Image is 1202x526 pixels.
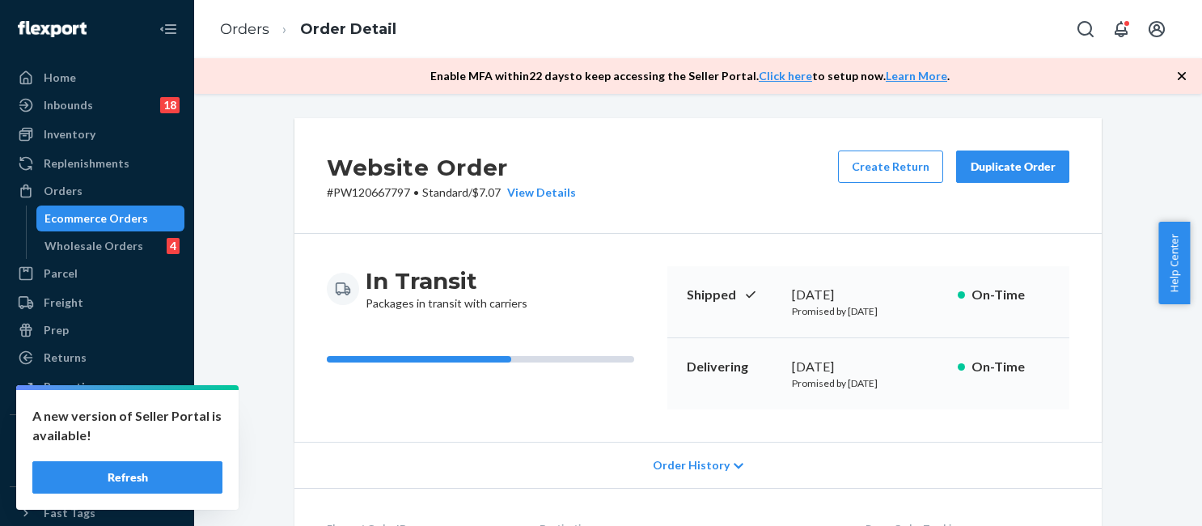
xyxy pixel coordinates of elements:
[167,238,180,254] div: 4
[366,266,527,312] div: Packages in transit with carriers
[971,358,1050,376] p: On-Time
[413,185,419,199] span: •
[10,65,184,91] a: Home
[430,68,950,84] p: Enable MFA within 22 days to keep accessing the Seller Portal. to setup now. .
[10,460,184,480] a: Add Integration
[501,185,576,201] button: View Details
[32,461,222,494] button: Refresh
[838,151,943,183] button: Create Return
[792,376,945,390] p: Promised by [DATE]
[1105,13,1137,45] button: Open notifications
[10,374,184,400] a: Reporting
[44,379,98,395] div: Reporting
[10,500,184,526] button: Fast Tags
[220,20,269,38] a: Orders
[886,69,947,83] a: Learn More
[300,20,396,38] a: Order Detail
[327,151,576,185] h2: Website Order
[1158,222,1190,304] button: Help Center
[152,13,184,45] button: Close Navigation
[759,69,812,83] a: Click here
[1069,13,1102,45] button: Open Search Box
[10,261,184,286] a: Parcel
[44,295,83,311] div: Freight
[10,345,184,371] a: Returns
[10,92,184,118] a: Inbounds18
[44,238,143,254] div: Wholesale Orders
[36,233,185,259] a: Wholesale Orders4
[10,178,184,204] a: Orders
[10,151,184,176] a: Replenishments
[10,290,184,316] a: Freight
[36,206,185,231] a: Ecommerce Orders
[327,185,576,201] p: # PW120667797 / $7.07
[687,358,779,376] p: Delivering
[653,457,730,473] span: Order History
[44,350,87,366] div: Returns
[44,505,95,521] div: Fast Tags
[956,151,1069,183] button: Duplicate Order
[44,70,76,86] div: Home
[44,210,148,227] div: Ecommerce Orders
[160,97,180,113] div: 18
[1099,477,1186,518] iframe: Opens a widget where you can chat to one of our agents
[18,21,87,37] img: Flexport logo
[792,358,945,376] div: [DATE]
[44,183,83,199] div: Orders
[32,406,222,445] p: A new version of Seller Portal is available!
[44,155,129,172] div: Replenishments
[1141,13,1173,45] button: Open account menu
[10,121,184,147] a: Inventory
[44,322,69,338] div: Prep
[422,185,468,199] span: Standard
[366,266,527,295] h3: In Transit
[792,304,945,318] p: Promised by [DATE]
[44,126,95,142] div: Inventory
[792,286,945,304] div: [DATE]
[971,286,1050,304] p: On-Time
[44,97,93,113] div: Inbounds
[207,6,409,53] ol: breadcrumbs
[44,265,78,282] div: Parcel
[10,428,184,454] button: Integrations
[10,317,184,343] a: Prep
[687,286,779,304] p: Shipped
[970,159,1056,175] div: Duplicate Order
